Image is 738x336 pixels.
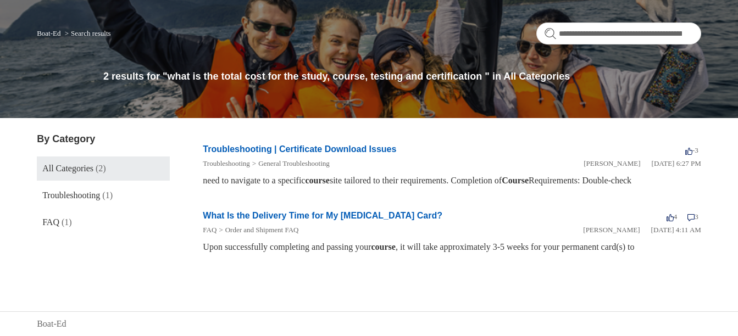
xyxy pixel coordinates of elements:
span: -3 [685,146,698,154]
a: FAQ (1) [37,210,170,234]
h3: By Category [37,132,170,147]
li: Search results [63,29,111,37]
em: course [371,242,396,251]
a: Order and Shipment FAQ [225,226,299,234]
span: 4 [667,212,678,221]
a: FAQ [203,226,217,234]
em: course [305,176,329,185]
li: [PERSON_NAME] [584,158,640,169]
span: Troubleshooting [42,191,100,200]
span: All Categories [42,164,93,173]
li: Boat-Ed [37,29,63,37]
li: FAQ [203,225,217,236]
div: need to navigate to a specific site tailored to their requirements. Completion of Requirements: D... [203,174,701,187]
span: (2) [96,164,106,173]
li: Order and Shipment FAQ [217,225,298,236]
div: Upon successfully completing and passing your , it will take approximately 3-5 weeks for your per... [203,240,701,254]
a: Troubleshooting | Certificate Download Issues [203,144,396,154]
a: Boat-Ed [37,29,60,37]
time: 03/14/2022, 04:11 [651,226,701,234]
span: FAQ [42,217,59,227]
a: Boat-Ed [37,317,66,331]
li: Troubleshooting [203,158,249,169]
a: Troubleshooting [203,159,249,167]
a: Troubleshooting (1) [37,183,170,208]
input: Search [536,23,701,44]
span: (1) [62,217,72,227]
a: General Troubleshooting [258,159,330,167]
span: 3 [687,212,698,221]
a: All Categories (2) [37,156,170,181]
time: 01/05/2024, 18:27 [652,159,701,167]
li: [PERSON_NAME] [583,225,640,236]
em: Course [502,176,529,185]
h1: 2 results for "what is the total cost for the study, course, testing and certification " in All C... [103,69,701,84]
li: General Troubleshooting [250,158,330,169]
span: (1) [102,191,113,200]
a: What Is the Delivery Time for My [MEDICAL_DATA] Card? [203,211,442,220]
